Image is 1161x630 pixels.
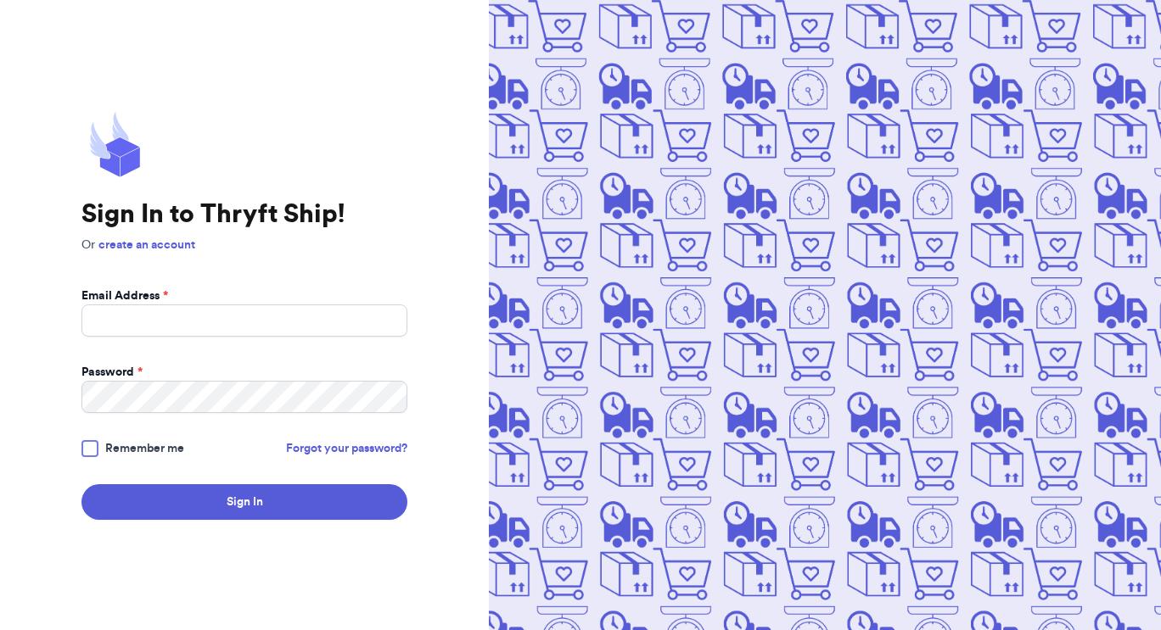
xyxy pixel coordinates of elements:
[286,440,407,457] a: Forgot your password?
[105,440,184,457] span: Remember me
[81,199,407,230] h1: Sign In to Thryft Ship!
[81,287,168,304] label: Email Address
[98,239,195,251] a: create an account
[81,484,407,520] button: Sign In
[81,364,143,381] label: Password
[81,237,407,254] p: Or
